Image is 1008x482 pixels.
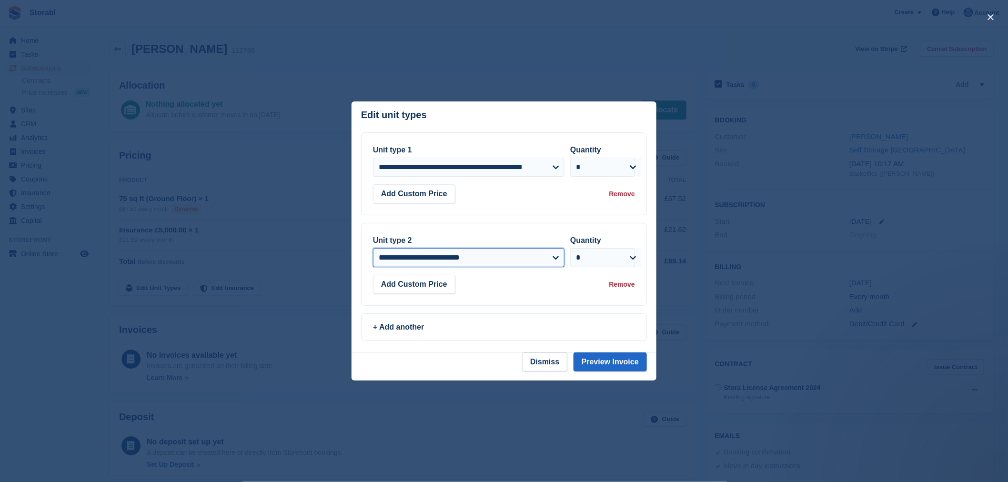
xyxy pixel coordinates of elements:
button: Add Custom Price [373,275,455,294]
label: Unit type 1 [373,146,412,154]
label: Unit type 2 [373,236,412,244]
button: Add Custom Price [373,184,455,203]
label: Quantity [570,146,601,154]
a: + Add another [361,313,647,341]
p: Edit unit types [361,110,427,120]
button: Preview Invoice [574,352,647,372]
button: close [983,10,998,25]
div: Remove [609,189,635,199]
label: Quantity [570,236,601,244]
div: + Add another [373,321,635,333]
button: Dismiss [522,352,567,372]
div: Remove [609,280,635,290]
